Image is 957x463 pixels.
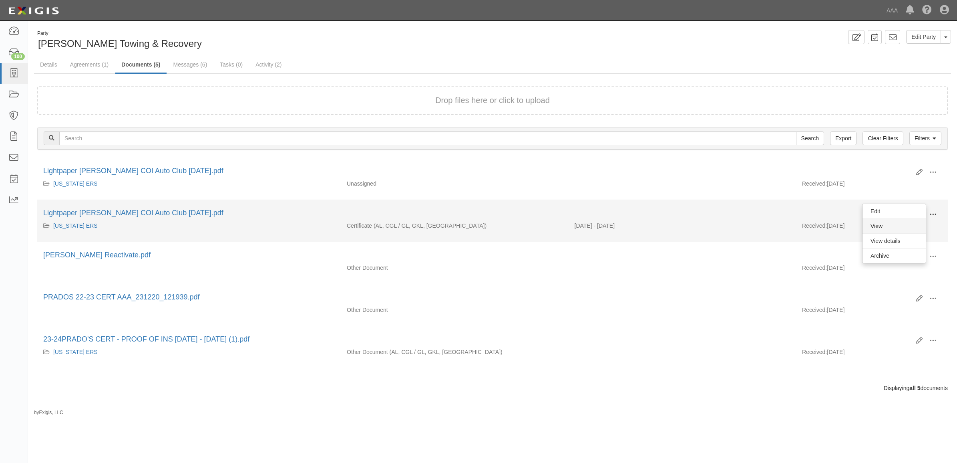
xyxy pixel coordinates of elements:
[909,131,941,145] a: Filters
[796,264,948,276] div: [DATE]
[863,131,903,145] a: Clear Filters
[796,306,948,318] div: [DATE]
[802,180,827,188] p: Received:
[43,209,223,217] a: Lightpaper [PERSON_NAME] COI Auto Club [DATE].pdf
[341,306,569,314] div: Other Document
[909,385,920,391] b: all 5
[796,222,948,234] div: [DATE]
[883,2,902,18] a: AAA
[569,222,796,230] div: Effective 10/18/2024 - Expiration 10/18/2025
[59,131,796,145] input: Search
[341,180,569,188] div: Unassigned
[43,166,910,176] div: Lightpaper Francisco Prado COI Auto Club 09-22-2025.pdf
[53,180,98,187] a: [US_STATE] ERS
[53,222,98,229] a: [US_STATE] ERS
[863,219,926,233] a: View
[802,264,827,272] p: Received:
[53,349,98,355] a: [US_STATE] ERS
[796,348,948,360] div: [DATE]
[43,167,223,175] a: Lightpaper [PERSON_NAME] COI Auto Club [DATE].pdf
[796,131,824,145] input: Search
[863,234,926,248] a: View details
[38,38,202,49] span: [PERSON_NAME] Towing & Recovery
[43,334,910,345] div: 23-24PRADO'S CERT - PROOF OF INS 12.9.22 - 12.9.23 (1).pdf
[341,264,569,272] div: Other Document
[922,6,932,15] i: Help Center - Complianz
[43,222,335,230] div: California ERS
[34,57,63,73] a: Details
[43,292,910,303] div: PRADOS 22-23 CERT AAA_231220_121939.pdf
[64,57,115,73] a: Agreements (1)
[34,409,63,416] small: by
[43,250,910,261] div: Prado Reactivate.pdf
[43,348,335,356] div: California ERS
[830,131,856,145] a: Export
[341,222,569,230] div: Auto Liability Commercial General Liability / Garage Liability Garage Keepers Liability On-Hook
[43,251,151,259] a: [PERSON_NAME] Reactivate.pdf
[167,57,213,73] a: Messages (6)
[37,30,202,37] div: Party
[34,30,487,51] div: Prado's Towing & Recovery
[39,410,63,415] a: Exigis, LLC
[802,222,827,230] p: Received:
[863,249,926,263] a: Archive
[341,348,569,356] div: Auto Liability Commercial General Liability / Garage Liability Garage Keepers Liability On-Hook
[863,204,926,218] a: Edit
[796,180,948,192] div: [DATE]
[435,95,550,106] button: Drop files here or click to upload
[249,57,288,73] a: Activity (2)
[214,57,249,73] a: Tasks (0)
[11,53,25,60] div: 100
[906,30,941,44] a: Edit Party
[43,293,200,301] a: PRADOS 22-23 CERT AAA_231220_121939.pdf
[115,57,166,74] a: Documents (5)
[802,348,827,356] p: Received:
[6,4,61,18] img: logo-5460c22ac91f19d4615b14bd174203de0afe785f0fc80cf4dbbc73dc1793850b.png
[43,180,335,188] div: California ERS
[31,384,954,392] div: Displaying documents
[43,335,249,343] a: 23-24PRADO'S CERT - PROOF OF INS [DATE] - [DATE] (1).pdf
[43,208,910,218] div: Lightpaper Francisco Prado COI Auto Club 12-06-2024.pdf
[569,180,796,180] div: Effective - Expiration
[802,306,827,314] p: Received:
